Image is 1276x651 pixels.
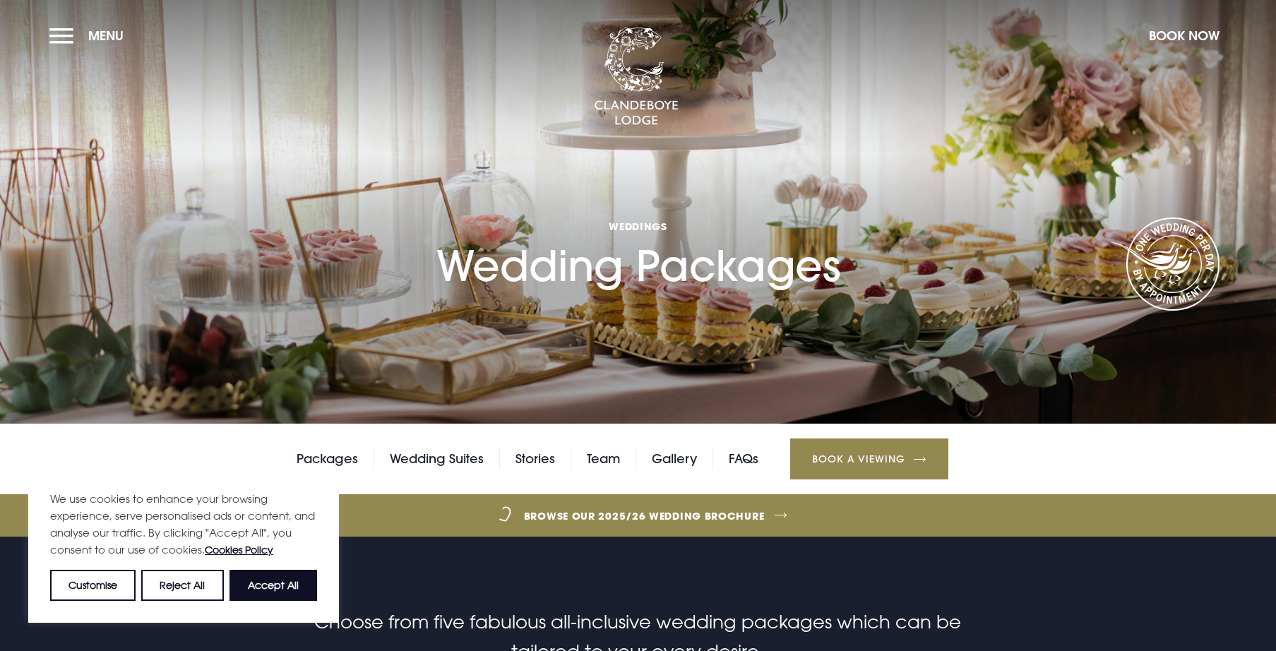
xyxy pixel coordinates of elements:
span: Menu [88,28,124,44]
button: Reject All [141,570,223,601]
button: Accept All [229,570,317,601]
button: Customise [50,570,136,601]
a: Gallery [652,448,697,470]
p: We use cookies to enhance your browsing experience, serve personalised ads or content, and analys... [50,490,317,559]
div: We value your privacy [28,443,339,623]
a: Book a Viewing [790,438,948,479]
button: Book Now [1142,20,1227,51]
img: Clandeboye Lodge [594,28,679,126]
a: Stories [515,448,555,470]
a: Packages [297,448,358,470]
a: FAQs [729,448,758,470]
span: Weddings [436,220,840,233]
a: Wedding Suites [390,448,484,470]
button: Menu [49,20,131,51]
a: Cookies Policy [205,544,273,556]
a: Team [587,448,620,470]
h1: Wedding Packages [436,140,840,292]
